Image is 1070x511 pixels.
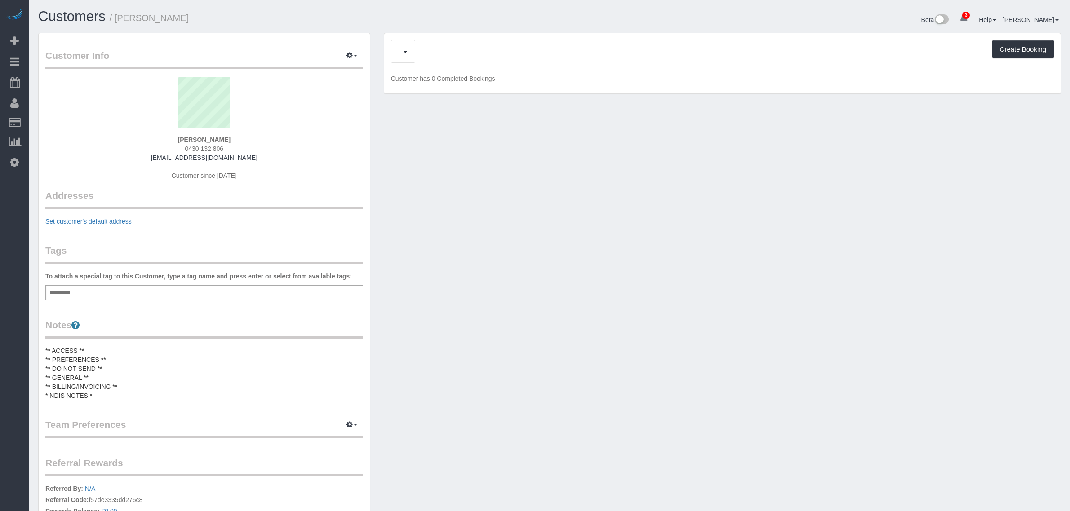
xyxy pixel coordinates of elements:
[178,136,231,143] strong: [PERSON_NAME]
[110,13,189,23] small: / [PERSON_NAME]
[85,485,95,492] a: N/A
[45,495,89,504] label: Referral Code:
[391,74,1054,83] p: Customer has 0 Completed Bookings
[45,272,352,281] label: To attach a special tag to this Customer, type a tag name and press enter or select from availabl...
[45,418,363,438] legend: Team Preferences
[5,9,23,22] img: Automaid Logo
[45,484,83,493] label: Referred By:
[45,218,132,225] a: Set customer's default address
[45,456,363,476] legend: Referral Rewards
[1003,16,1059,23] a: [PERSON_NAME]
[172,172,237,179] span: Customer since [DATE]
[151,154,258,161] a: [EMAIL_ADDRESS][DOMAIN_NAME]
[45,244,363,264] legend: Tags
[185,145,224,152] span: 0430 132 806
[955,9,972,29] a: 3
[979,16,996,23] a: Help
[992,40,1054,59] button: Create Booking
[45,49,363,69] legend: Customer Info
[962,12,970,19] span: 3
[921,16,949,23] a: Beta
[45,318,363,339] legend: Notes
[934,14,949,26] img: New interface
[38,9,106,24] a: Customers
